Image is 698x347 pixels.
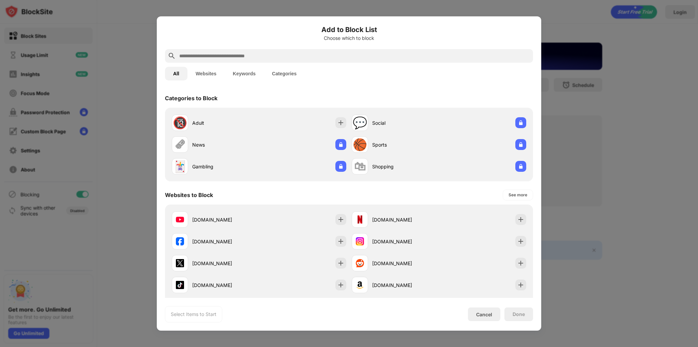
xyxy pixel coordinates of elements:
img: favicons [176,259,184,267]
div: Shopping [372,163,439,170]
div: See more [509,192,527,198]
div: [DOMAIN_NAME] [372,216,439,223]
div: Select Items to Start [171,311,216,318]
img: favicons [356,281,364,289]
div: Websites to Block [165,192,213,198]
img: favicons [356,215,364,224]
div: Social [372,119,439,126]
div: 🏀 [353,138,367,152]
div: Gambling [192,163,259,170]
div: [DOMAIN_NAME] [372,282,439,289]
div: [DOMAIN_NAME] [372,260,439,267]
h6: Add to Block List [165,25,533,35]
img: favicons [176,237,184,245]
div: [DOMAIN_NAME] [192,238,259,245]
img: favicons [176,281,184,289]
div: 🛍 [354,160,366,173]
div: Adult [192,119,259,126]
div: Cancel [476,312,492,317]
div: 🃏 [173,160,187,173]
button: All [165,67,187,80]
img: favicons [356,259,364,267]
div: Done [513,312,525,317]
button: Categories [264,67,305,80]
div: News [192,141,259,148]
div: Sports [372,141,439,148]
div: Choose which to block [165,35,533,41]
div: 💬 [353,116,367,130]
div: [DOMAIN_NAME] [192,216,259,223]
div: 🔞 [173,116,187,130]
button: Keywords [225,67,264,80]
img: favicons [356,237,364,245]
div: [DOMAIN_NAME] [372,238,439,245]
img: search.svg [168,52,176,60]
div: 🗞 [174,138,186,152]
button: Websites [187,67,225,80]
div: Categories to Block [165,95,217,102]
img: favicons [176,215,184,224]
div: [DOMAIN_NAME] [192,282,259,289]
div: [DOMAIN_NAME] [192,260,259,267]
